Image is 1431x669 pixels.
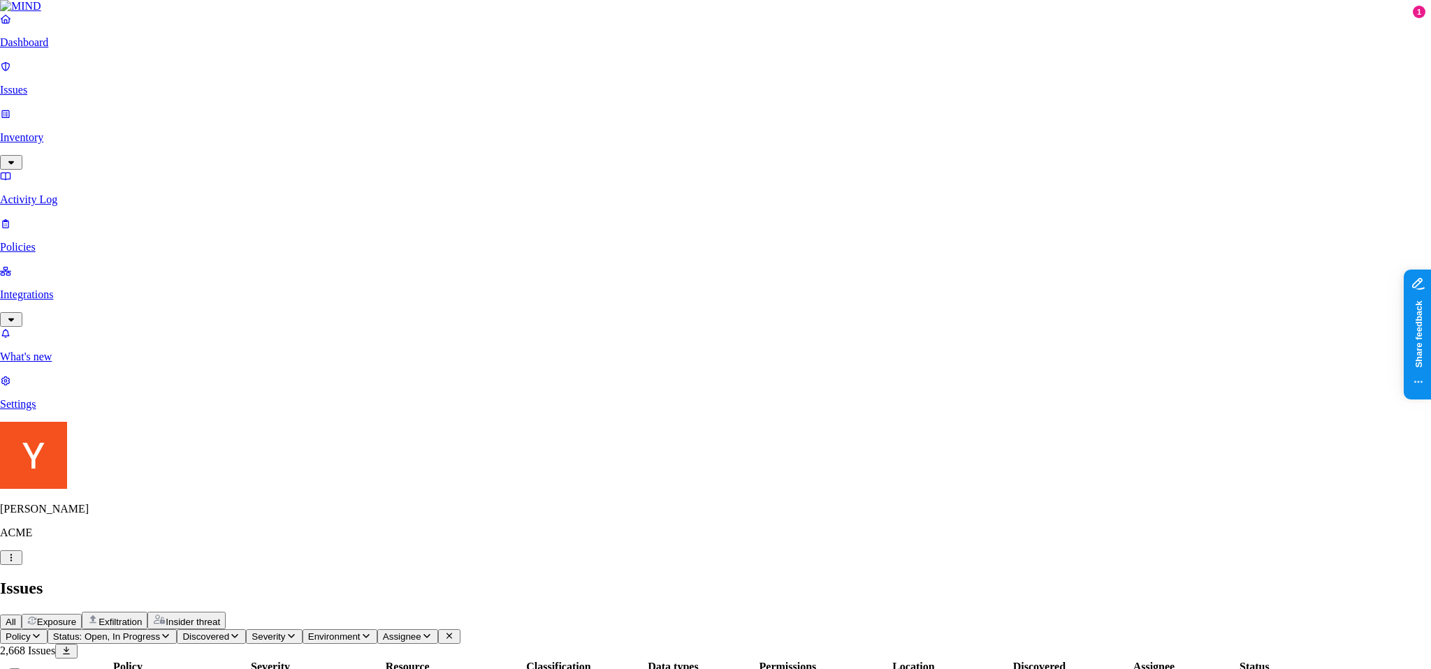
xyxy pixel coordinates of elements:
span: Policy [6,631,31,642]
span: Discovered [182,631,229,642]
span: Exfiltration [99,617,142,627]
span: Environment [308,631,361,642]
span: All [6,617,16,627]
span: Exposure [37,617,76,627]
span: Insider threat [166,617,220,627]
span: Severity [252,631,285,642]
div: 1 [1413,6,1425,18]
span: Status: Open, In Progress [53,631,160,642]
span: Assignee [383,631,421,642]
